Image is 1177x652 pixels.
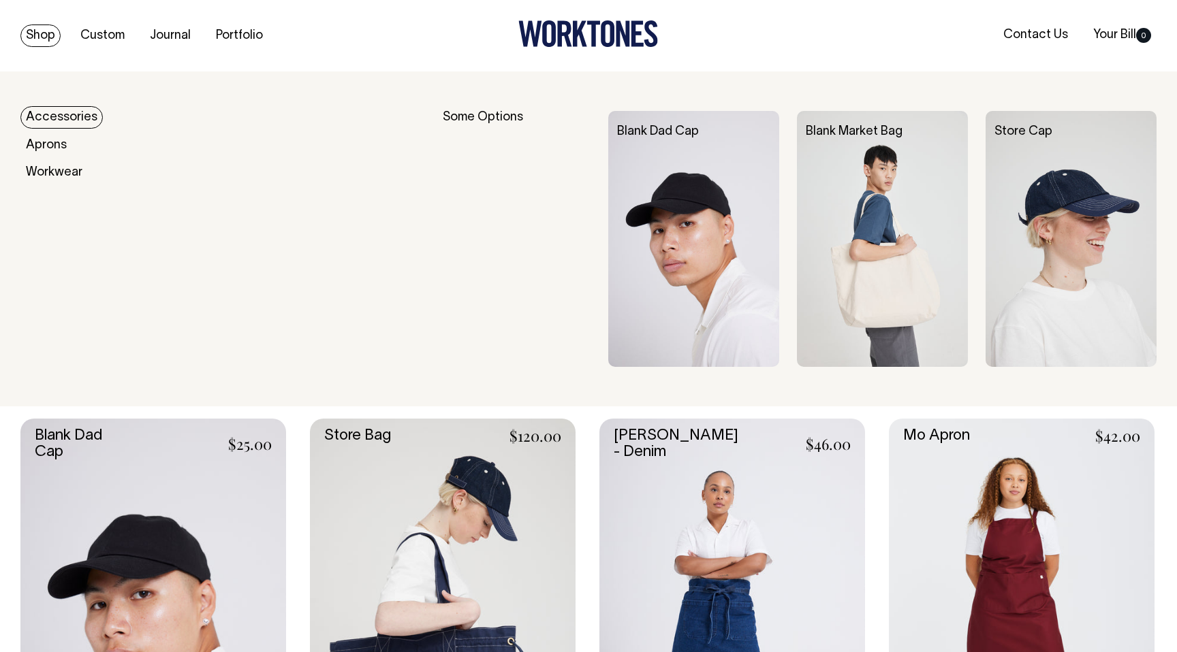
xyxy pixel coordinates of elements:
[1136,28,1151,43] span: 0
[998,24,1073,46] a: Contact Us
[210,25,268,47] a: Portfolio
[20,106,103,129] a: Accessories
[806,126,903,137] a: Blank Market Bag
[20,161,88,184] a: Workwear
[608,111,779,368] img: Blank Dad Cap
[986,111,1157,368] img: Store Cap
[994,126,1052,137] a: Store Cap
[797,111,968,368] img: Blank Market Bag
[20,134,72,157] a: Aprons
[1088,24,1157,46] a: Your Bill0
[443,111,591,368] div: Some Options
[144,25,196,47] a: Journal
[617,126,699,137] a: Blank Dad Cap
[75,25,130,47] a: Custom
[20,25,61,47] a: Shop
